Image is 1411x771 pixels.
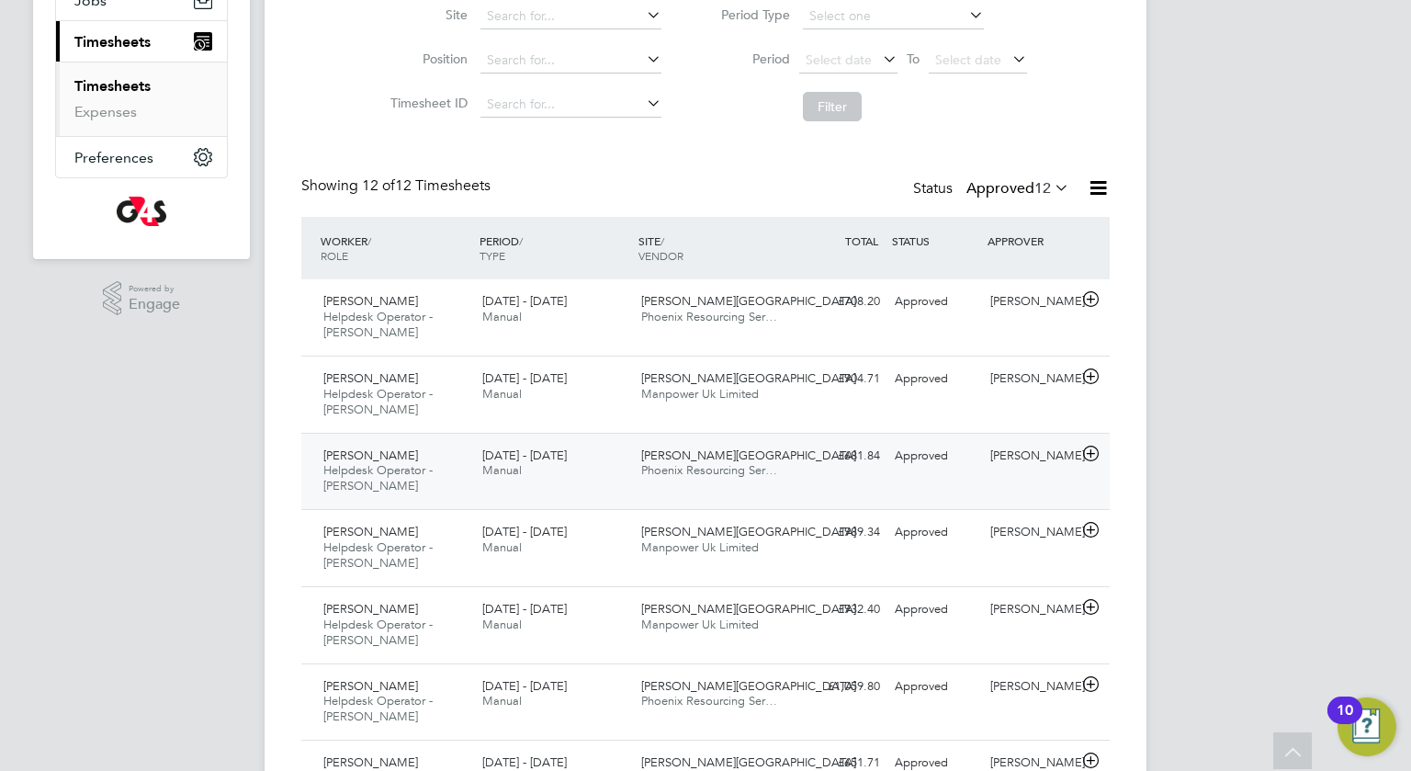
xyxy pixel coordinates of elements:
span: Powered by [129,281,180,297]
div: STATUS [887,224,983,257]
span: [PERSON_NAME] [323,448,418,463]
span: Helpdesk Operator - [PERSON_NAME] [323,539,433,571]
div: £904.71 [792,364,887,394]
span: / [519,233,523,248]
span: Engage [129,297,180,312]
div: £1,059.80 [792,672,887,702]
div: £681.84 [792,441,887,471]
span: 12 [1034,179,1051,198]
span: [DATE] - [DATE] [482,678,567,694]
span: [PERSON_NAME] [323,524,418,539]
span: [PERSON_NAME] [323,678,418,694]
a: Go to home page [55,197,228,226]
div: APPROVER [983,224,1078,257]
span: Manual [482,462,522,478]
span: [PERSON_NAME][GEOGRAPHIC_DATA] [641,524,856,539]
span: / [660,233,664,248]
span: 12 Timesheets [362,176,491,195]
img: g4s-logo-retina.png [117,197,166,226]
span: [DATE] - [DATE] [482,601,567,617]
input: Search for... [480,4,661,29]
div: [PERSON_NAME] [983,672,1078,702]
span: [PERSON_NAME][GEOGRAPHIC_DATA] [641,754,856,770]
button: Filter [803,92,862,121]
span: Manpower Uk Limited [641,617,759,632]
span: [DATE] - [DATE] [482,754,567,770]
div: [PERSON_NAME] [983,364,1078,394]
span: Helpdesk Operator - [PERSON_NAME] [323,309,433,340]
div: Approved [887,364,983,394]
div: 10 [1337,710,1353,734]
span: Phoenix Resourcing Ser… [641,309,777,324]
span: Manual [482,386,522,402]
span: / [367,233,371,248]
span: [PERSON_NAME] [323,293,418,309]
div: [PERSON_NAME] [983,517,1078,548]
span: Helpdesk Operator - [PERSON_NAME] [323,462,433,493]
span: Helpdesk Operator - [PERSON_NAME] [323,693,433,724]
div: PERIOD [475,224,634,272]
a: Timesheets [74,77,151,95]
a: Powered byEngage [103,281,181,316]
span: Timesheets [74,33,151,51]
div: £932.40 [792,595,887,625]
span: [PERSON_NAME][GEOGRAPHIC_DATA] [641,601,856,617]
span: Manpower Uk Limited [641,386,759,402]
span: [PERSON_NAME][GEOGRAPHIC_DATA] [641,448,856,463]
span: [DATE] - [DATE] [482,293,567,309]
span: [PERSON_NAME][GEOGRAPHIC_DATA] [641,293,856,309]
button: Preferences [56,137,227,177]
span: [PERSON_NAME][GEOGRAPHIC_DATA] [641,678,856,694]
div: Timesheets [56,62,227,136]
div: [PERSON_NAME] [983,441,1078,471]
span: Select date [806,51,872,68]
label: Position [385,51,468,67]
label: Period [707,51,790,67]
span: Preferences [74,149,153,166]
label: Site [385,6,468,23]
span: [DATE] - [DATE] [482,524,567,539]
button: Open Resource Center, 10 new notifications [1338,697,1396,756]
label: Timesheet ID [385,95,468,111]
label: Approved [966,179,1069,198]
span: [DATE] - [DATE] [482,370,567,386]
button: Timesheets [56,21,227,62]
div: £989.34 [792,517,887,548]
div: SITE [634,224,793,272]
input: Select one [803,4,984,29]
span: [PERSON_NAME][GEOGRAPHIC_DATA] [641,370,856,386]
span: 12 of [362,176,395,195]
input: Search for... [480,48,661,74]
div: £708.20 [792,287,887,317]
span: Phoenix Resourcing Ser… [641,693,777,709]
div: [PERSON_NAME] [983,287,1078,317]
div: Approved [887,441,983,471]
div: Status [913,176,1073,202]
span: Helpdesk Operator - [PERSON_NAME] [323,386,433,417]
span: Manpower Uk Limited [641,539,759,555]
span: Manual [482,309,522,324]
span: TYPE [480,248,505,263]
div: [PERSON_NAME] [983,595,1078,625]
span: To [901,47,925,71]
div: Approved [887,672,983,702]
span: Manual [482,539,522,555]
span: Manual [482,617,522,632]
div: Approved [887,287,983,317]
span: TOTAL [845,233,878,248]
span: VENDOR [638,248,683,263]
span: Manual [482,693,522,709]
span: ROLE [321,248,348,263]
label: Period Type [707,6,790,23]
div: WORKER [316,224,475,272]
span: [PERSON_NAME] [323,754,418,770]
span: Select date [935,51,1001,68]
span: [PERSON_NAME] [323,370,418,386]
a: Expenses [74,103,137,120]
div: Approved [887,517,983,548]
div: Showing [301,176,494,196]
input: Search for... [480,92,661,118]
span: [DATE] - [DATE] [482,448,567,463]
span: Phoenix Resourcing Ser… [641,462,777,478]
span: Helpdesk Operator - [PERSON_NAME] [323,617,433,648]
